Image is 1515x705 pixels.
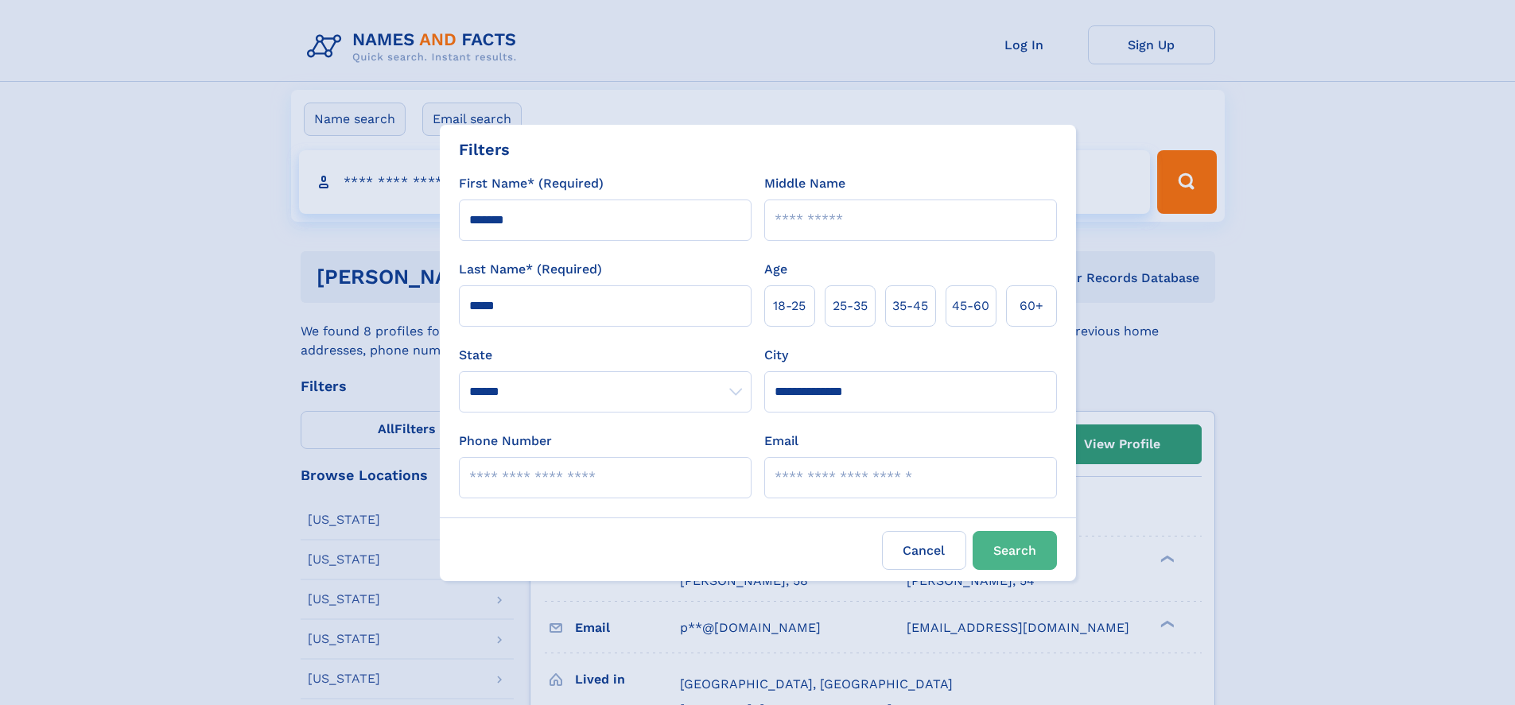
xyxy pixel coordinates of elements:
button: Search [973,531,1057,570]
label: Email [764,432,798,451]
label: City [764,346,788,365]
label: State [459,346,752,365]
label: First Name* (Required) [459,174,604,193]
label: Last Name* (Required) [459,260,602,279]
span: 35‑45 [892,296,928,316]
label: Cancel [882,531,966,570]
label: Phone Number [459,432,552,451]
label: Age [764,260,787,279]
span: 25‑35 [833,296,868,316]
div: Filters [459,138,510,161]
label: Middle Name [764,174,845,193]
span: 60+ [1020,296,1043,316]
span: 45‑60 [952,296,989,316]
span: 18‑25 [773,296,806,316]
